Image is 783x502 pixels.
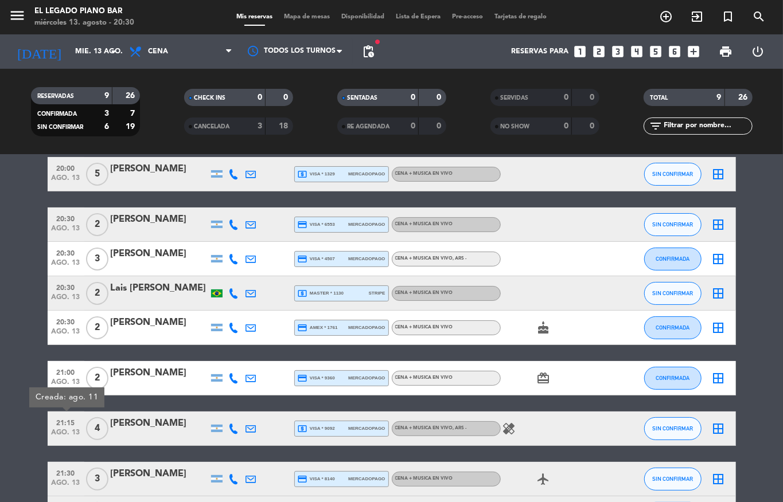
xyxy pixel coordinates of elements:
[652,476,693,482] span: SIN CONFIRMAR
[111,416,208,431] div: [PERSON_NAME]
[9,39,69,64] i: [DATE]
[395,222,453,226] span: CENA + MUSICA EN VIVO
[348,124,390,130] span: RE AGENDADA
[34,17,134,29] div: miércoles 13. agosto - 20:30
[52,415,80,429] span: 21:15
[34,6,134,17] div: El Legado Piano Bar
[283,93,290,101] strong: 0
[111,315,208,330] div: [PERSON_NAME]
[437,93,443,101] strong: 0
[298,423,308,434] i: local_atm
[573,44,588,59] i: looks_one
[52,479,80,492] span: ago. 13
[52,246,80,259] span: 20:30
[38,93,75,99] span: RESERVADAS
[501,124,530,130] span: NO SHOW
[52,225,80,238] span: ago. 13
[86,468,108,491] span: 3
[298,474,308,484] i: credit_card
[107,45,120,58] i: arrow_drop_down
[512,48,569,56] span: Reservas para
[721,10,735,23] i: turned_in_not
[298,423,335,434] span: visa * 9092
[395,171,453,176] span: CENA + MUSICA EN VIVO
[652,425,693,432] span: SIN CONFIRMAR
[395,426,467,430] span: CENA + MUSICA EN VIVO
[361,45,375,58] span: pending_actions
[52,174,80,187] span: ago. 13
[411,122,415,130] strong: 0
[194,95,226,101] span: CHECK INS
[298,474,335,484] span: visa * 8140
[348,221,385,228] span: mercadopago
[298,169,308,179] i: local_atm
[502,422,516,436] i: healing
[52,429,80,442] span: ago. 13
[652,290,693,296] span: SIN CONFIRMAR
[668,44,683,59] i: looks_6
[231,14,278,20] span: Mis reservas
[644,417,702,440] button: SIN CONFIRMAR
[690,10,704,23] i: exit_to_app
[650,95,668,101] span: TOTAL
[111,246,208,261] div: [PERSON_NAME]
[298,169,335,179] span: visa * 1329
[501,95,529,101] span: SERVIDAS
[717,93,722,101] strong: 9
[644,248,702,270] button: CONFIRMADA
[390,14,446,20] span: Lista de Espera
[656,256,689,262] span: CONFIRMADA
[738,93,750,101] strong: 26
[644,213,702,236] button: SIN CONFIRMAR
[644,468,702,491] button: SIN CONFIRMAR
[590,122,597,130] strong: 0
[111,466,208,481] div: [PERSON_NAME]
[336,14,390,20] span: Disponibilidad
[659,10,673,23] i: add_circle_outline
[712,321,726,335] i: border_all
[592,44,607,59] i: looks_two
[111,162,208,177] div: [PERSON_NAME]
[52,211,80,225] span: 20:30
[298,373,335,383] span: visa * 9360
[348,374,385,382] span: mercadopago
[52,378,80,391] span: ago. 13
[348,425,385,432] span: mercadopago
[298,323,338,333] span: amex * 1761
[564,122,568,130] strong: 0
[712,167,726,181] i: border_all
[348,170,385,178] span: mercadopago
[86,316,108,339] span: 2
[298,254,335,264] span: visa * 4507
[395,325,453,330] span: CENA + MUSICA EN VIVO
[590,93,597,101] strong: 0
[742,34,774,69] div: LOG OUT
[663,120,752,132] input: Filtrar por nombre...
[411,93,415,101] strong: 0
[652,221,693,228] span: SIN CONFIRMAR
[29,387,104,407] div: Creada: ago. 11
[130,109,137,117] strong: 7
[86,163,108,186] span: 5
[395,375,453,380] span: CENA + MUSICA EN VIVO
[38,111,77,117] span: CONFIRMADA
[348,255,385,262] span: mercadopago
[86,367,108,390] span: 2
[687,44,702,59] i: add_box
[712,252,726,266] i: border_all
[348,475,385,483] span: mercadopago
[712,422,726,436] i: border_all
[86,248,108,270] span: 3
[751,45,765,58] i: power_settings_new
[298,288,344,299] span: master * 1130
[86,417,108,440] span: 4
[652,171,693,177] span: SIN CONFIRMAR
[348,95,378,101] span: SENTADAS
[374,38,381,45] span: fiber_manual_record
[52,280,80,293] span: 20:30
[111,281,208,296] div: Lais [PERSON_NAME]
[104,92,109,100] strong: 9
[611,44,626,59] i: looks_3
[298,219,308,230] i: credit_card
[111,212,208,227] div: [PERSON_NAME]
